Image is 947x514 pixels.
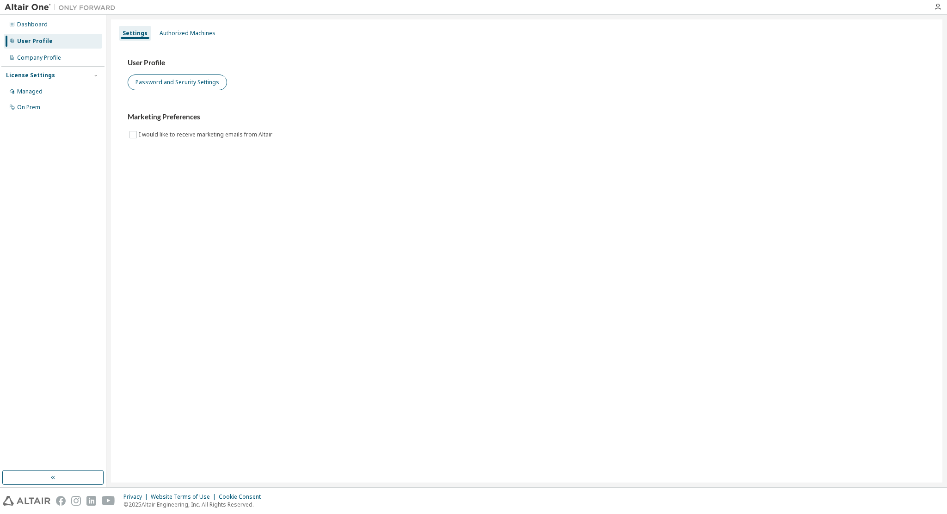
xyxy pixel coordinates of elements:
div: Company Profile [17,54,61,62]
div: Settings [123,30,148,37]
div: Privacy [123,493,151,501]
img: linkedin.svg [86,496,96,506]
div: Website Terms of Use [151,493,219,501]
img: youtube.svg [102,496,115,506]
h3: User Profile [128,58,926,68]
img: instagram.svg [71,496,81,506]
div: Dashboard [17,21,48,28]
img: Altair One [5,3,120,12]
div: License Settings [6,72,55,79]
img: altair_logo.svg [3,496,50,506]
img: facebook.svg [56,496,66,506]
div: Managed [17,88,43,95]
button: Password and Security Settings [128,74,227,90]
div: Authorized Machines [160,30,215,37]
div: On Prem [17,104,40,111]
div: Cookie Consent [219,493,266,501]
label: I would like to receive marketing emails from Altair [139,129,274,140]
div: User Profile [17,37,53,45]
p: © 2025 Altair Engineering, Inc. All Rights Reserved. [123,501,266,508]
h3: Marketing Preferences [128,112,926,122]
